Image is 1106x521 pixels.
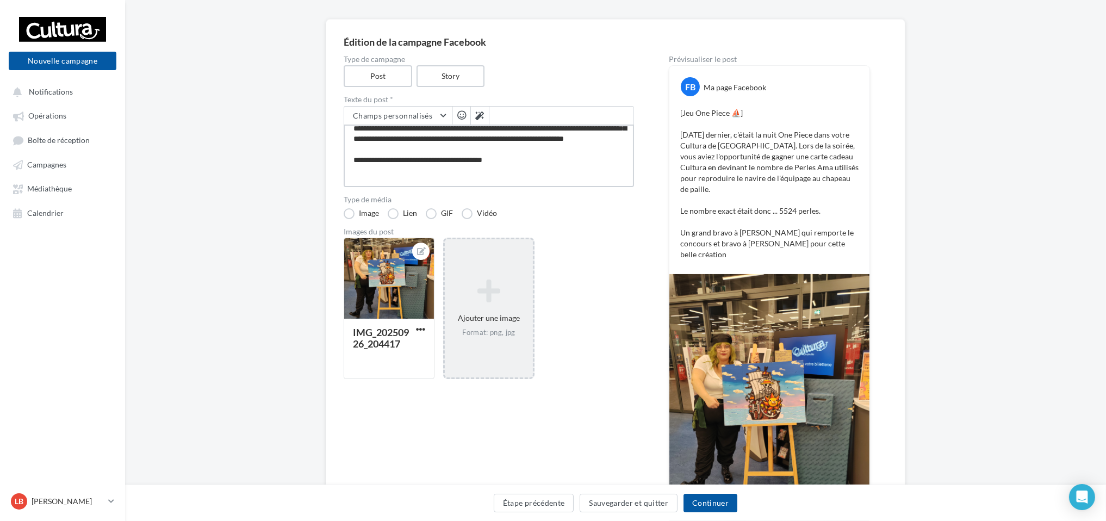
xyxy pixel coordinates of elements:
[353,111,432,120] span: Champs personnalisés
[669,55,870,63] div: Prévisualiser le post
[7,106,119,125] a: Opérations
[7,130,119,150] a: Boîte de réception
[7,154,119,174] a: Campagnes
[388,208,417,219] label: Lien
[462,208,497,219] label: Vidéo
[344,37,887,47] div: Édition de la campagne Facebook
[7,203,119,222] a: Calendrier
[426,208,453,219] label: GIF
[27,160,66,169] span: Campagnes
[28,135,90,145] span: Boîte de réception
[494,494,574,512] button: Étape précédente
[29,87,73,96] span: Notifications
[32,496,104,507] p: [PERSON_NAME]
[27,184,72,194] span: Médiathèque
[353,326,409,350] div: IMG_20250926_204417
[344,228,634,235] div: Images du post
[9,491,116,512] a: LB [PERSON_NAME]
[684,494,737,512] button: Continuer
[344,196,634,203] label: Type de média
[344,107,452,125] button: Champs personnalisés
[680,108,859,260] p: [Jeu One Piece ⛵] [DATE] dernier, c'était la nuit One Piece dans votre Cultura de [GEOGRAPHIC_DAT...
[7,178,119,198] a: Médiathèque
[704,82,766,93] div: Ma page Facebook
[28,111,66,121] span: Opérations
[344,65,412,87] label: Post
[580,494,678,512] button: Sauvegarder et quitter
[1069,484,1095,510] div: Open Intercom Messenger
[7,82,114,101] button: Notifications
[344,96,634,103] label: Texte du post *
[681,77,700,96] div: FB
[9,52,116,70] button: Nouvelle campagne
[27,208,64,218] span: Calendrier
[344,208,379,219] label: Image
[417,65,485,87] label: Story
[15,496,23,507] span: LB
[344,55,634,63] label: Type de campagne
